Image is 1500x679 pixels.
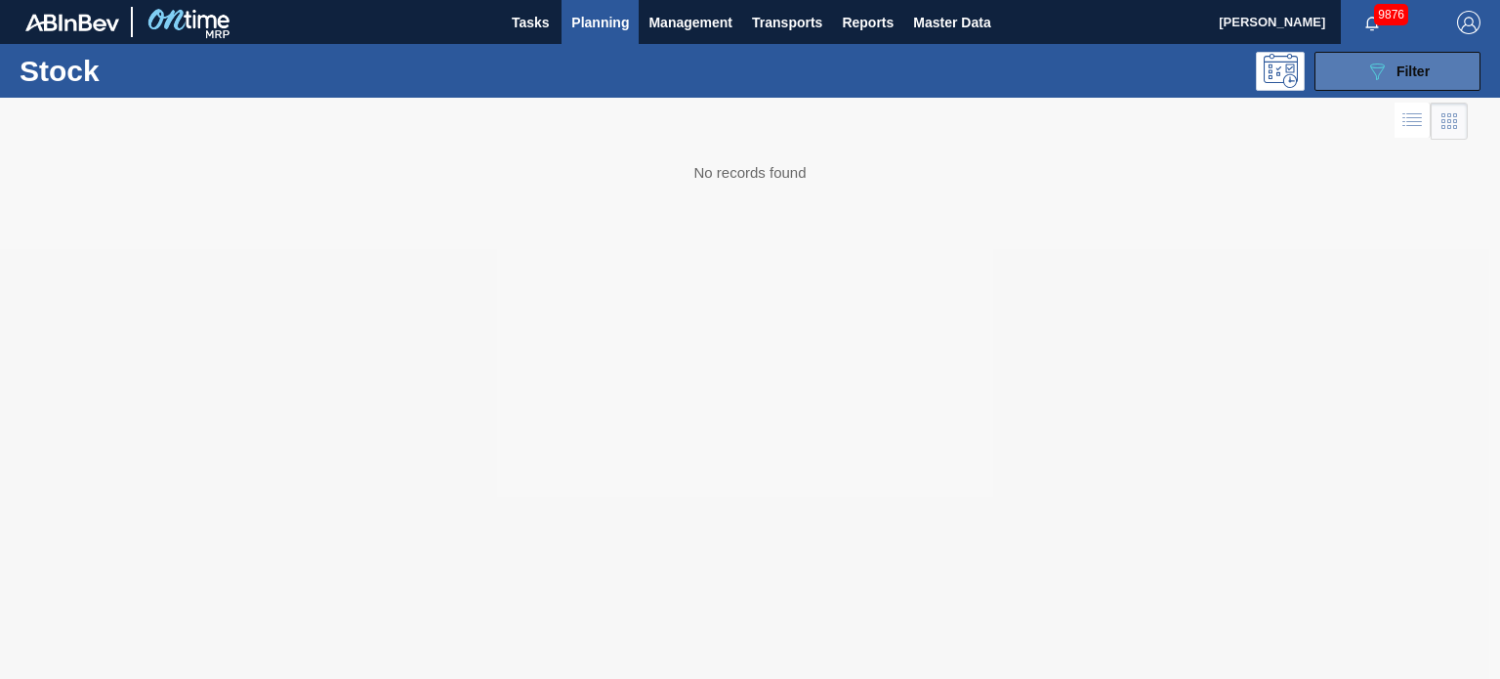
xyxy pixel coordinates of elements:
[913,11,990,34] span: Master Data
[1314,52,1480,91] button: Filter
[752,11,822,34] span: Transports
[25,14,119,31] img: TNhmsLtSVTkK8tSr43FrP2fwEKptu5GPRR3wAAAABJRU5ErkJggg==
[509,11,552,34] span: Tasks
[20,60,300,82] h1: Stock
[571,11,629,34] span: Planning
[1374,4,1408,25] span: 9876
[1341,9,1403,36] button: Notifications
[1457,11,1480,34] img: Logout
[1256,52,1305,91] div: Programming: no user selected
[842,11,894,34] span: Reports
[1396,64,1430,79] span: Filter
[648,11,732,34] span: Management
